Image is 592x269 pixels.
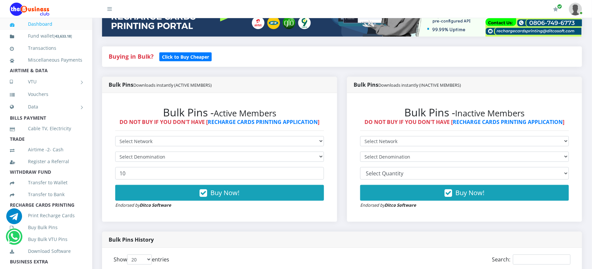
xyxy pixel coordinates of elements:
a: Chat for support [7,234,21,245]
a: Transfer to Bank [10,187,82,202]
h2: Bulk Pins - [360,106,569,119]
small: Downloads instantly (ACTIVE MEMBERS) [133,82,212,88]
small: Endorsed by [115,202,171,208]
a: Transactions [10,41,82,56]
strong: Bulk Pins [109,81,212,88]
label: Search: [492,254,571,265]
h2: Bulk Pins - [115,106,324,119]
b: 43,633.18 [55,34,71,39]
a: RECHARGE CARDS PRINTING APPLICATION [208,118,318,126]
strong: Ditco Software [385,202,416,208]
label: Show entries [114,254,169,265]
img: Logo [10,3,49,16]
small: Downloads instantly (INACTIVE MEMBERS) [378,82,461,88]
button: Buy Now! [360,185,569,201]
small: [ ] [54,34,72,39]
a: Cable TV, Electricity [10,121,82,136]
span: Renew/Upgrade Subscription [557,4,562,9]
a: Transfer to Wallet [10,175,82,190]
small: Inactive Members [455,107,525,119]
a: Register a Referral [10,154,82,169]
a: Data [10,99,82,115]
a: VTU [10,74,82,90]
a: Dashboard [10,16,82,32]
i: Renew/Upgrade Subscription [553,7,558,12]
a: Buy Bulk Pins [10,220,82,235]
a: Download Software [10,244,82,259]
strong: Ditco Software [140,202,171,208]
strong: DO NOT BUY IF YOU DON'T HAVE [ ] [365,118,565,126]
input: Enter Quantity [115,167,324,180]
strong: Buying in Bulk? [109,52,153,60]
b: Click to Buy Cheaper [162,54,209,60]
img: User [569,3,582,15]
a: Miscellaneous Payments [10,52,82,68]
small: Endorsed by [360,202,416,208]
select: Showentries [127,254,152,265]
a: Vouchers [10,87,82,102]
button: Buy Now! [115,185,324,201]
small: Active Members [214,107,276,119]
a: Airtime -2- Cash [10,142,82,157]
strong: Bulk Pins [354,81,461,88]
input: Search: [513,254,571,265]
a: RECHARGE CARDS PRINTING APPLICATION [453,118,563,126]
a: Buy Bulk VTU Pins [10,232,82,247]
strong: Bulk Pins History [109,236,154,243]
span: Buy Now! [211,188,240,197]
span: Buy Now! [456,188,485,197]
a: Fund wallet[43,633.18] [10,28,82,44]
a: Chat for support [6,213,22,224]
a: Click to Buy Cheaper [159,52,212,60]
strong: DO NOT BUY IF YOU DON'T HAVE [ ] [120,118,320,126]
a: Print Recharge Cards [10,208,82,223]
